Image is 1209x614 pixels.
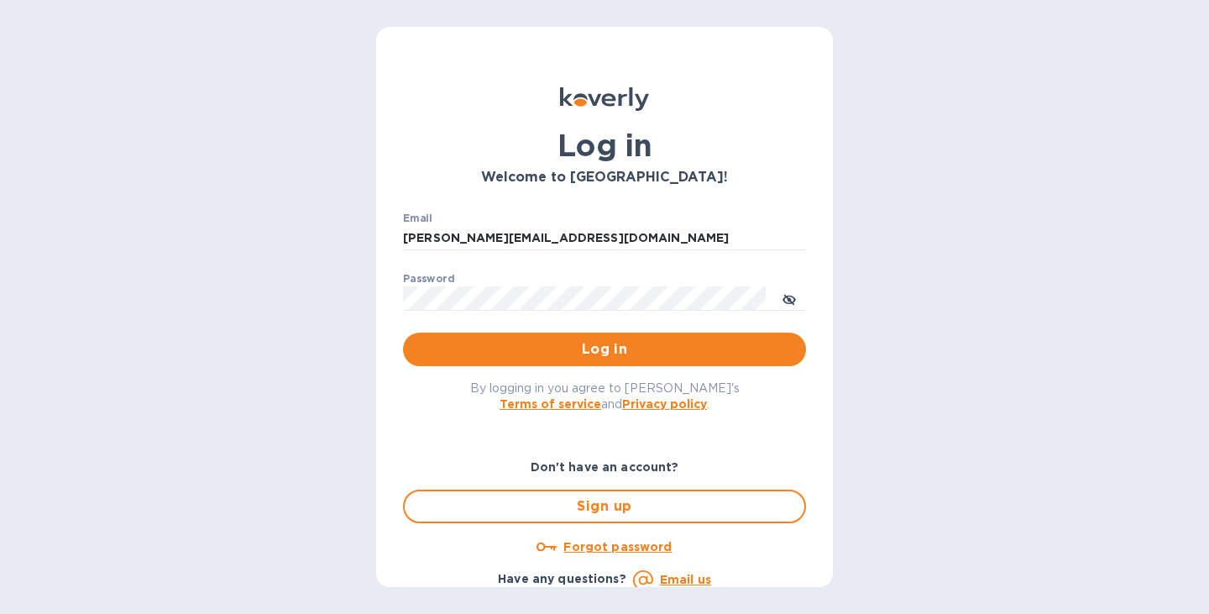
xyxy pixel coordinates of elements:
[498,572,626,585] b: Have any questions?
[772,281,806,315] button: toggle password visibility
[500,397,601,411] a: Terms of service
[403,213,432,223] label: Email
[660,573,711,586] a: Email us
[403,274,454,284] label: Password
[403,490,806,523] button: Sign up
[416,339,793,359] span: Log in
[560,87,649,111] img: Koverly
[563,540,672,554] u: Forgot password
[403,333,806,366] button: Log in
[403,128,806,163] h1: Log in
[470,381,740,411] span: By logging in you agree to [PERSON_NAME]'s and .
[403,170,806,186] h3: Welcome to [GEOGRAPHIC_DATA]!
[622,397,707,411] a: Privacy policy
[531,460,679,474] b: Don't have an account?
[418,496,791,517] span: Sign up
[403,226,806,251] input: Enter email address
